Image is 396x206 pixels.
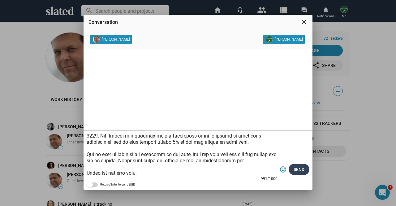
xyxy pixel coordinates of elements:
span: Conversation [88,19,118,25]
span: Return/Enter to send (Off) [100,181,135,188]
button: Send [289,164,309,175]
mat-icon: tag_faces [279,166,287,173]
span: Send [294,164,304,175]
mat-icon: close [300,18,308,26]
img: Kurt Fried [266,36,273,43]
span: [PERSON_NAME] [275,36,303,43]
mat-hint: 991/1000 [261,177,278,182]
